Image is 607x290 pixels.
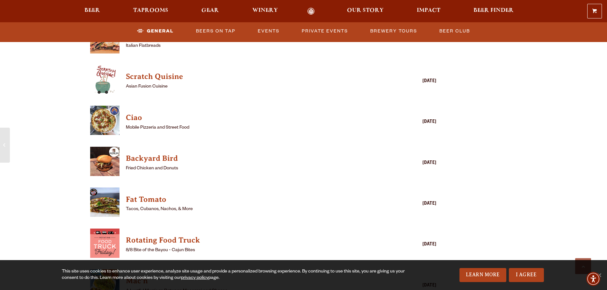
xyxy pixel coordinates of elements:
a: privacy policy [181,276,208,281]
div: [DATE] [386,241,437,249]
img: thumbnail food truck [90,147,119,176]
h4: Scratch Quisine [126,72,383,82]
img: thumbnail food truck [90,229,119,258]
span: Taprooms [133,8,168,13]
img: thumbnail food truck [90,187,119,217]
div: [DATE] [386,118,437,126]
a: I Agree [509,268,544,282]
a: Odell Home [299,8,323,15]
div: [DATE] [386,159,437,167]
a: Taprooms [129,8,172,15]
p: Fried Chicken and Donuts [126,165,383,173]
span: Beer [84,8,100,13]
img: thumbnail food truck [90,106,119,135]
a: Beer Finder [469,8,518,15]
p: 8/8 Bite of the Bayou - Cajun Bites [126,247,383,254]
a: Impact [413,8,444,15]
h4: Backyard Bird [126,153,383,164]
p: Asian Fusion Cuisine [126,83,383,91]
a: View Fat Tomato details (opens in a new window) [90,187,119,220]
div: [DATE] [386,78,437,85]
a: View Fat Tomato details (opens in a new window) [126,193,383,206]
div: Accessibility Menu [586,272,600,286]
a: View Scratch Quisine details (opens in a new window) [90,65,119,98]
a: Gear [197,8,223,15]
a: View Backyard Bird details (opens in a new window) [90,147,119,180]
div: This site uses cookies to enhance user experience, analyze site usage and provide a personalized ... [62,269,407,281]
span: Gear [201,8,219,13]
a: Events [255,24,282,39]
a: General [134,24,176,39]
h4: Fat Tomato [126,195,383,205]
a: Beer [80,8,104,15]
a: Learn More [459,268,506,282]
a: View Rotating Food Truck details (opens in a new window) [126,234,383,247]
h4: Rotating Food Truck [126,235,383,245]
img: thumbnail food truck [90,65,119,94]
div: [DATE] [386,200,437,208]
a: Scroll to top [575,258,591,274]
span: Beer Finder [473,8,514,13]
a: Brewery Tours [368,24,420,39]
p: Italian Flatbreads [126,42,383,50]
a: View Rotating Food Truck details (opens in a new window) [90,229,119,261]
a: Our Story [343,8,388,15]
a: Private Events [299,24,350,39]
a: View Backyard Bird details (opens in a new window) [126,152,383,165]
span: Winery [252,8,278,13]
a: Beer Club [437,24,473,39]
a: Winery [248,8,282,15]
p: Tacos, Cubanos, Nachos, & More [126,206,383,213]
a: View Ciao details (opens in a new window) [90,106,119,138]
h4: Ciao [126,113,383,123]
a: Beers on Tap [193,24,238,39]
a: View Ciao details (opens in a new window) [126,111,383,124]
span: Our Story [347,8,384,13]
span: Impact [417,8,440,13]
p: Mobile Pizzeria and Street Food [126,124,383,132]
a: View Scratch Quisine details (opens in a new window) [126,70,383,83]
